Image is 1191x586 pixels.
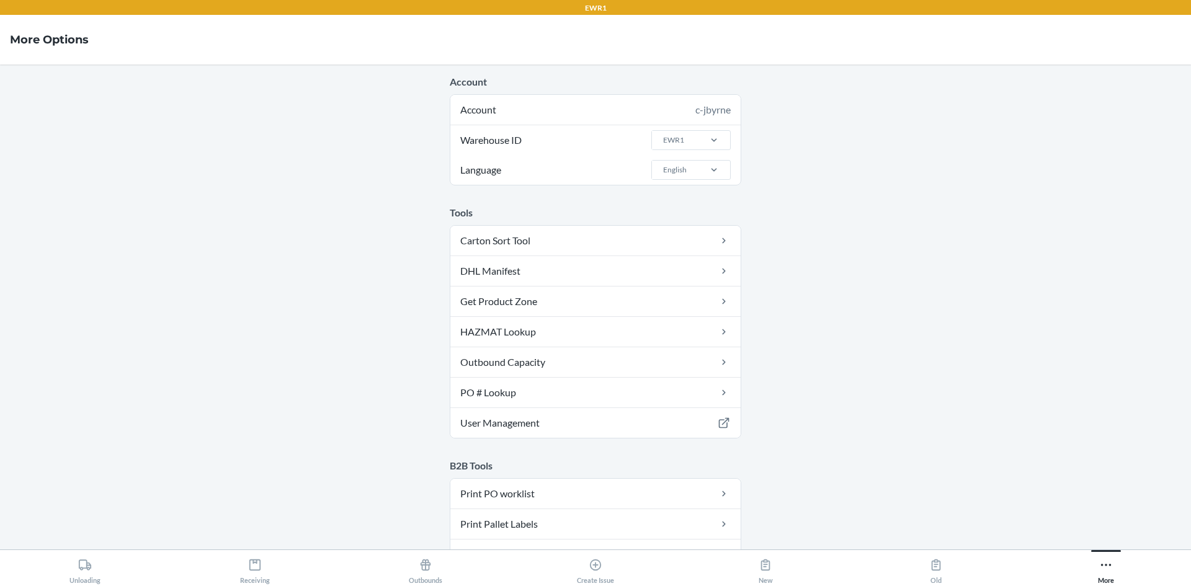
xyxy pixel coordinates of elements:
div: Unloading [69,553,100,584]
input: Warehouse IDEWR1 [662,135,663,146]
a: HAZMAT Lookup [450,317,741,347]
div: Receiving [240,553,270,584]
button: Old [850,550,1020,584]
button: Create Issue [511,550,680,584]
span: Language [458,155,503,185]
button: Receiving [170,550,340,584]
button: More [1021,550,1191,584]
div: Old [929,553,943,584]
a: Print Pallet Labels [450,509,741,539]
button: New [680,550,850,584]
p: B2B Tools [450,458,741,473]
span: Warehouse ID [458,125,524,155]
div: Account [450,95,741,125]
a: PO # Lookup [450,378,741,407]
a: Carton Sort Tool [450,226,741,255]
a: DHL Manifest [450,256,741,286]
button: Outbounds [341,550,511,584]
div: EWR1 [663,135,684,146]
a: User Management [450,408,741,438]
p: EWR1 [585,2,607,14]
div: c-jbyrne [695,102,731,117]
div: English [663,164,687,175]
p: Tools [450,205,741,220]
a: Outbound Capacity [450,347,741,377]
input: LanguageEnglish [662,164,663,175]
div: New [759,553,773,584]
div: Create Issue [577,553,614,584]
div: More [1098,553,1114,584]
div: Outbounds [409,553,442,584]
a: Print PO worklist [450,479,741,508]
a: Print SSCC Labels [450,539,741,569]
a: Get Product Zone [450,286,741,316]
p: Account [450,74,741,89]
h4: More Options [10,32,89,48]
